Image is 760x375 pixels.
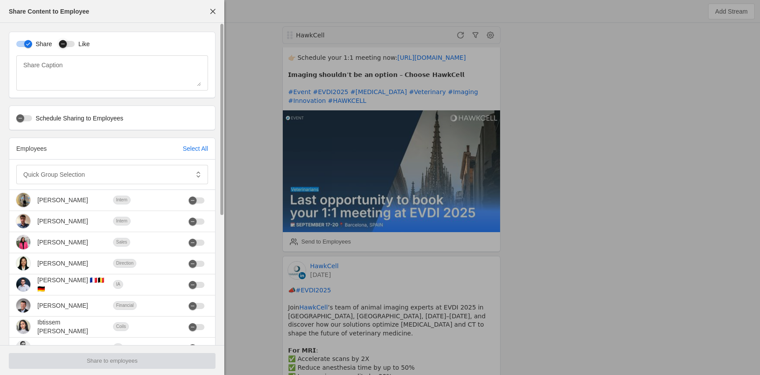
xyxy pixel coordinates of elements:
div: [PERSON_NAME] [37,238,88,247]
div: [PERSON_NAME] [37,343,88,352]
div: Intern [113,217,131,226]
div: Intern [113,196,131,204]
div: IA [113,343,123,352]
div: [PERSON_NAME] [37,217,88,226]
img: cache [16,299,30,313]
div: [PERSON_NAME] [37,196,88,204]
label: Share [32,40,52,48]
img: cache [16,341,30,355]
div: Ibtissem [PERSON_NAME] [37,318,106,335]
div: Share Content to Employee [9,7,89,16]
div: Financial [113,301,137,310]
div: Sales [113,238,130,247]
mat-label: Quick Group Selection [23,169,85,180]
img: cache [16,320,30,334]
div: [PERSON_NAME] 🇫🇷🇧🇪🇩🇪 [37,276,106,293]
label: Schedule Sharing to Employees [32,114,123,123]
div: [PERSON_NAME] [37,301,88,310]
div: Select All [183,144,208,153]
img: cache [16,235,30,249]
img: cache [16,277,30,291]
div: Direction [113,259,136,268]
div: [PERSON_NAME] [37,259,88,268]
span: Employees [16,145,47,152]
img: cache [16,214,30,228]
label: Like [75,40,90,48]
img: cache [16,193,30,207]
div: IA [113,280,123,289]
div: Coils [113,322,129,331]
img: cache [16,256,30,270]
mat-label: Share Caption [23,60,63,70]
